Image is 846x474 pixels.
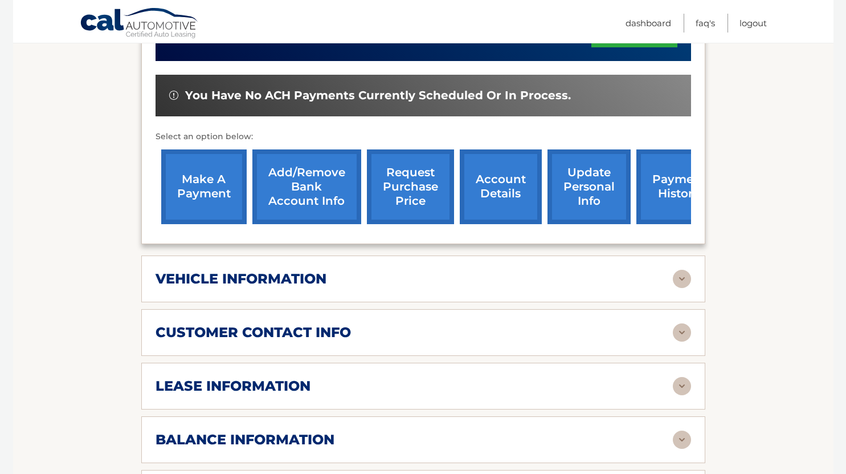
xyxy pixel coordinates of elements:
[80,7,199,40] a: Cal Automotive
[156,431,334,448] h2: balance information
[547,149,631,224] a: update personal info
[169,91,178,100] img: alert-white.svg
[185,88,571,103] span: You have no ACH payments currently scheduled or in process.
[673,323,691,342] img: accordion-rest.svg
[739,14,767,33] a: Logout
[626,14,671,33] a: Dashboard
[161,149,247,224] a: make a payment
[636,149,722,224] a: payment history
[673,377,691,395] img: accordion-rest.svg
[460,149,542,224] a: account details
[156,324,351,341] h2: customer contact info
[156,130,691,144] p: Select an option below:
[156,378,310,395] h2: lease information
[367,149,454,224] a: request purchase price
[696,14,715,33] a: FAQ's
[252,149,361,224] a: Add/Remove bank account info
[673,431,691,449] img: accordion-rest.svg
[673,270,691,288] img: accordion-rest.svg
[156,270,326,287] h2: vehicle information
